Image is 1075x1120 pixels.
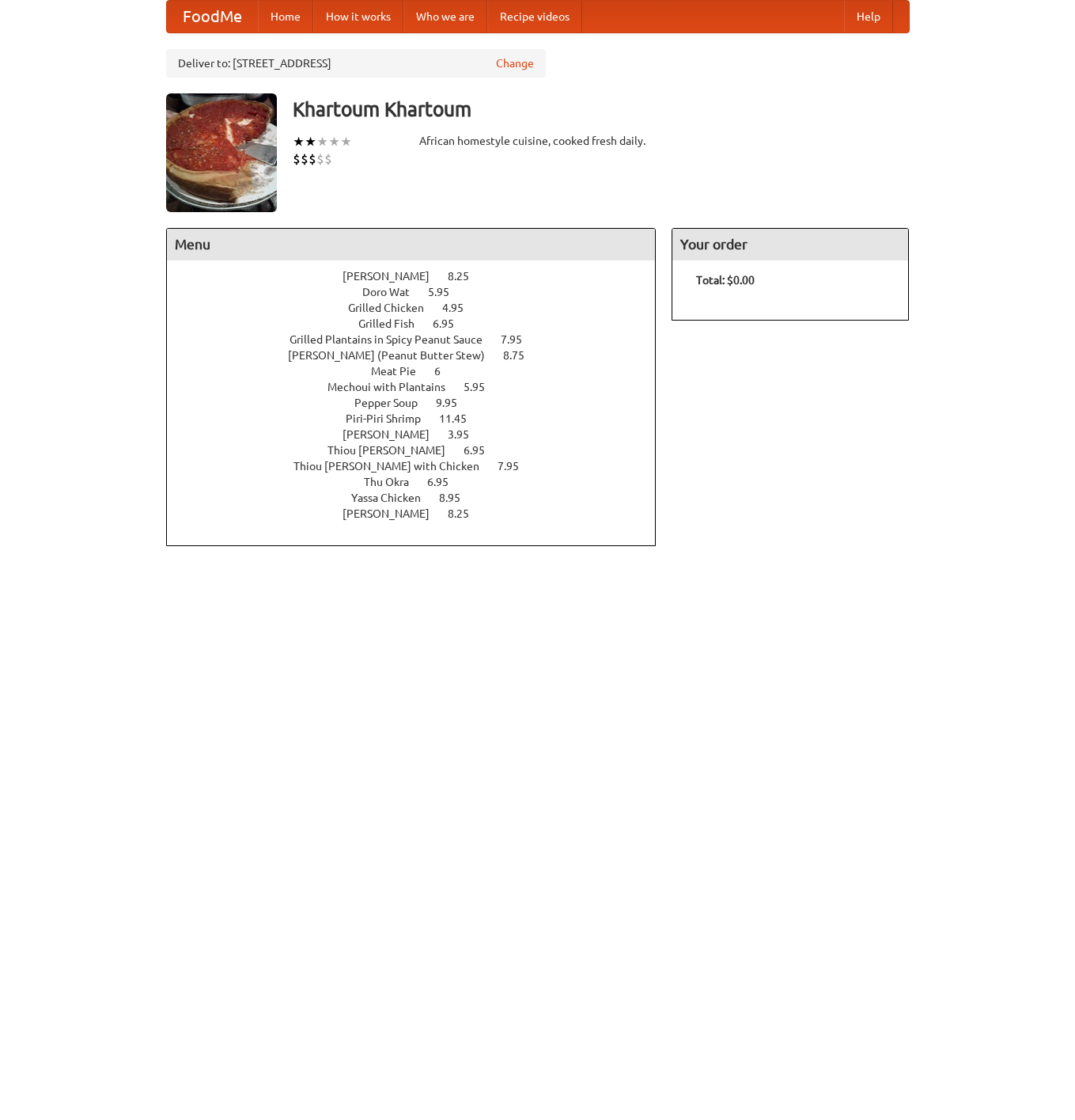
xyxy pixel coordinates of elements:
a: [PERSON_NAME] 8.25 [343,270,498,283]
span: 3.95 [448,428,485,441]
span: 5.95 [464,381,501,393]
a: Recipe videos [487,1,582,32]
a: How it works [313,1,403,32]
a: Thu Okra 6.95 [364,476,478,488]
a: Help [844,1,893,32]
span: [PERSON_NAME] [343,428,445,441]
span: 7.95 [501,333,538,346]
a: Mechoui with Plantains 5.95 [327,381,514,393]
li: ★ [305,133,316,150]
span: Grilled Plantains in Spicy Peanut Sauce [290,333,498,346]
a: FoodMe [167,1,258,32]
a: Grilled Plantains in Spicy Peanut Sauce 7.95 [290,333,551,346]
span: Thiou [PERSON_NAME] [327,444,461,457]
a: [PERSON_NAME] 8.25 [343,507,498,520]
span: Piri-Piri Shrimp [346,412,437,425]
span: Mechoui with Plantains [327,381,461,393]
span: 8.25 [448,507,485,520]
a: [PERSON_NAME] (Peanut Butter Stew) 8.75 [288,349,554,362]
span: Grilled Chicken [348,302,440,314]
a: Who we are [403,1,487,32]
h4: Menu [167,229,656,260]
a: Pepper Soup 9.95 [354,397,486,409]
a: Yassa Chicken 8.95 [351,492,490,504]
a: Thiou [PERSON_NAME] 6.95 [327,444,514,457]
span: Meat Pie [371,365,432,378]
img: angular.jpg [166,93,277,212]
span: 8.95 [439,492,476,504]
span: 6.95 [433,317,470,330]
span: [PERSON_NAME] (Peanut Butter Stew) [288,349,501,362]
a: [PERSON_NAME] 3.95 [343,428,498,441]
span: [PERSON_NAME] [343,270,445,283]
a: Grilled Fish 6.95 [358,317,483,330]
a: Change [496,55,534,71]
a: Grilled Chicken 4.95 [348,302,493,314]
div: African homestyle cuisine, cooked fresh daily. [419,133,657,149]
span: 6.95 [464,444,501,457]
span: 5.95 [428,286,465,298]
a: Meat Pie 6 [371,365,470,378]
span: 11.45 [439,412,483,425]
span: [PERSON_NAME] [343,507,445,520]
h3: Khartoum Khartoum [293,93,910,125]
li: ★ [328,133,340,150]
li: ★ [293,133,305,150]
a: Piri-Piri Shrimp 11.45 [346,412,496,425]
span: 7.95 [498,460,535,473]
b: Total: $0.00 [696,274,755,287]
a: Home [258,1,313,32]
li: $ [301,150,308,168]
span: 4.95 [442,302,479,314]
li: $ [293,150,301,168]
span: Grilled Fish [358,317,430,330]
div: Deliver to: [STREET_ADDRESS] [166,49,546,78]
li: ★ [340,133,352,150]
span: 6.95 [427,476,464,488]
li: $ [308,150,316,168]
span: Pepper Soup [354,397,433,409]
li: $ [324,150,332,168]
span: 9.95 [436,397,473,409]
li: ★ [316,133,328,150]
h4: Your order [672,229,908,260]
a: Thiou [PERSON_NAME] with Chicken 7.95 [293,460,548,473]
li: $ [316,150,324,168]
span: Thu Okra [364,476,425,488]
span: Yassa Chicken [351,492,437,504]
span: 6 [434,365,456,378]
span: Thiou [PERSON_NAME] with Chicken [293,460,495,473]
span: Doro Wat [362,286,426,298]
span: 8.75 [503,349,540,362]
a: Doro Wat 5.95 [362,286,479,298]
span: 8.25 [448,270,485,283]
